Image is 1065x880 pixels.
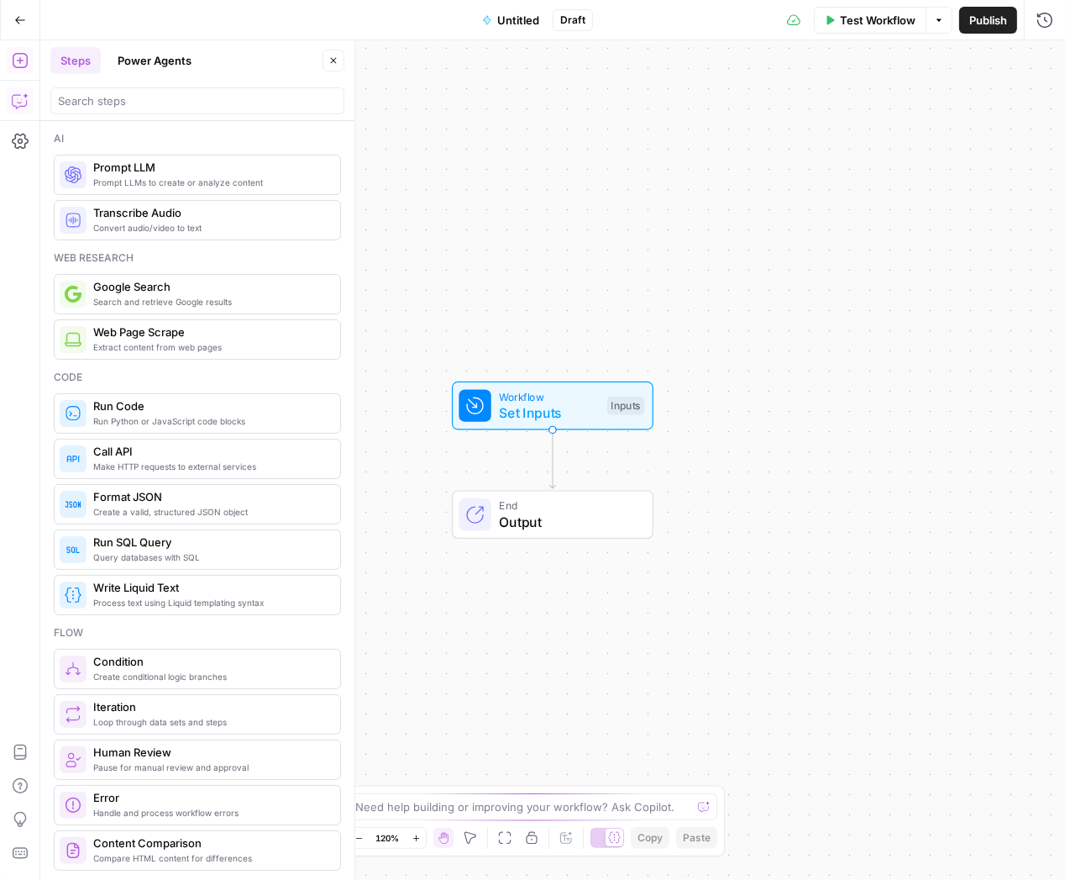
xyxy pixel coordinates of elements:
input: Search steps [58,92,337,109]
g: Edge from start to end [549,429,555,488]
span: Web Page Scrape [93,324,327,340]
div: EndOutput [396,491,709,540]
span: Compare HTML content for differences [93,851,327,865]
span: Make HTTP requests to external services [93,460,327,473]
button: Test Workflow [814,7,926,34]
span: Run Python or JavaScript code blocks [93,414,327,428]
button: Publish [959,7,1017,34]
span: Convert audio/video to text [93,221,327,234]
span: Transcribe Audio [93,204,327,221]
span: Write Liquid Text [93,579,327,596]
span: Format JSON [93,488,327,505]
span: Set Inputs [499,403,599,423]
span: Google Search [93,278,327,295]
span: Handle and process workflow errors [93,806,327,819]
div: Flow [54,625,341,640]
button: Paste [676,827,717,849]
span: Iteration [93,698,327,715]
span: Test Workflow [840,12,915,29]
span: Workflow [499,388,599,404]
span: Prompt LLM [93,159,327,176]
span: Query databases with SQL [93,551,327,564]
img: vrinnnclop0vshvmafd7ip1g7ohf [65,842,81,859]
span: Create a valid, structured JSON object [93,505,327,519]
button: Steps [50,47,101,74]
span: Call API [93,443,327,460]
div: Web research [54,250,341,266]
span: Draft [560,13,585,28]
span: Create conditional logic branches [93,670,327,683]
span: Output [499,512,636,532]
span: Run SQL Query [93,534,327,551]
button: Power Agents [108,47,202,74]
span: Condition [93,653,327,670]
button: Copy [631,827,669,849]
button: Untitled [472,7,549,34]
span: Publish [969,12,1007,29]
span: Untitled [497,12,539,29]
div: Ai [54,131,341,146]
span: Copy [637,830,663,846]
span: Error [93,789,327,806]
span: 120% [375,831,399,845]
span: End [499,498,636,514]
span: Content Comparison [93,835,327,851]
span: Paste [683,830,711,846]
div: Code [54,370,341,385]
div: Inputs [607,397,644,415]
span: Pause for manual review and approval [93,761,327,774]
span: Prompt LLMs to create or analyze content [93,176,327,189]
span: Extract content from web pages [93,340,327,354]
span: Human Review [93,744,327,761]
span: Run Code [93,398,327,414]
span: Loop through data sets and steps [93,715,327,729]
span: Process text using Liquid templating syntax [93,596,327,609]
div: WorkflowSet InputsInputs [396,382,709,430]
span: Search and retrieve Google results [93,295,327,308]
